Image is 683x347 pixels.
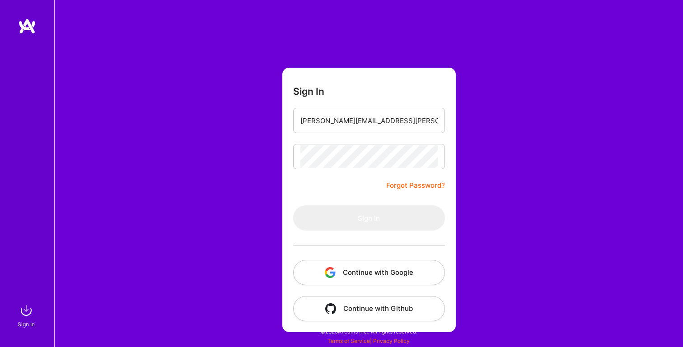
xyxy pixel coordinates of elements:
[293,205,445,231] button: Sign In
[19,301,35,329] a: sign inSign In
[17,301,35,319] img: sign in
[293,260,445,285] button: Continue with Google
[373,338,410,344] a: Privacy Policy
[300,109,438,132] input: Email...
[327,338,370,344] a: Terms of Service
[293,86,324,97] h3: Sign In
[54,320,683,342] div: © 2025 ATeams Inc., All rights reserved.
[325,303,336,314] img: icon
[293,296,445,321] button: Continue with Github
[325,267,336,278] img: icon
[18,319,35,329] div: Sign In
[18,18,36,34] img: logo
[386,180,445,191] a: Forgot Password?
[327,338,410,344] span: |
